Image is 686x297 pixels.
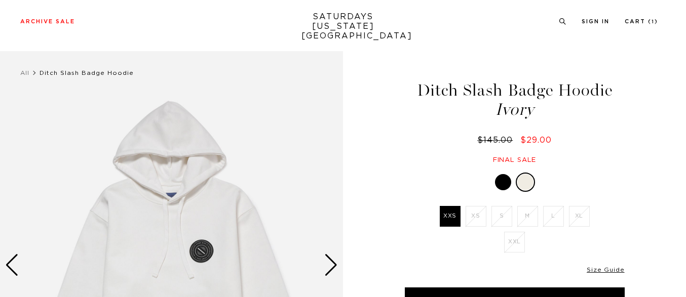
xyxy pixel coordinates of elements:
a: Sign In [582,19,609,24]
div: Next slide [324,254,338,276]
del: $145.00 [477,136,517,144]
label: XXS [440,206,461,227]
div: Previous slide [5,254,19,276]
a: All [20,70,29,76]
a: Archive Sale [20,19,75,24]
span: Ivory [403,101,626,118]
a: Cart (1) [625,19,658,24]
div: Final sale [403,156,626,164]
a: SATURDAYS[US_STATE][GEOGRAPHIC_DATA] [301,12,385,41]
span: Ditch Slash Badge Hoodie [40,70,134,76]
span: $29.00 [520,136,552,144]
h1: Ditch Slash Badge Hoodie [403,82,626,118]
small: 1 [652,20,655,24]
a: Size Guide [587,267,624,273]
